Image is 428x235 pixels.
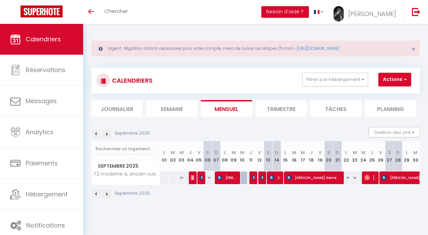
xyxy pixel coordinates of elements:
[299,141,307,171] th: 17
[414,149,418,156] abbr: M
[327,149,330,156] abbr: S
[273,141,281,171] th: 14
[191,171,194,184] span: [PERSON_NAME]
[364,171,376,184] span: [PERSON_NAME]
[302,73,368,86] button: Filtrer par hébergement
[26,221,65,230] span: Notifications
[91,41,420,56] div: Urgent : Migration Airbnb nécessaire pour votre compte, merci de suivre ces étapes (5 min) -
[189,149,192,156] abbr: J
[310,100,362,117] li: Tâches
[212,141,220,171] th: 07
[247,141,255,171] th: 11
[229,141,238,171] th: 09
[21,5,63,17] img: Super Booking
[240,149,244,156] abbr: M
[378,73,411,86] button: Actions
[180,149,184,156] abbr: M
[177,141,186,171] th: 03
[348,10,396,18] span: [PERSON_NAME]
[334,6,344,22] img: ...
[369,127,420,137] button: Gestion des prix
[350,171,359,184] div: 50
[115,190,150,197] p: Septembre 2025
[26,97,57,105] span: Messages
[281,141,290,171] th: 15
[290,141,298,171] th: 16
[203,171,212,184] div: 67
[359,141,368,171] th: 24
[301,149,305,156] abbr: M
[365,100,416,117] li: Planning
[203,141,212,171] th: 06
[252,171,255,184] span: [PERSON_NAME] [PERSON_NAME]
[345,149,347,156] abbr: L
[350,141,359,171] th: 23
[217,171,237,184] span: [PERSON_NAME]
[319,149,322,156] abbr: V
[267,149,270,156] abbr: S
[206,149,209,156] abbr: S
[195,141,203,171] th: 05
[412,8,420,16] img: logout
[402,141,411,171] th: 29
[92,161,160,171] span: Septembre 2025
[26,66,65,74] span: Réservations
[224,149,226,156] abbr: L
[324,141,333,171] th: 20
[163,149,165,156] abbr: L
[256,100,307,117] li: Trimestre
[260,171,263,184] span: [PERSON_NAME]
[333,141,342,171] th: 21
[361,149,365,156] abbr: M
[316,141,324,171] th: 19
[376,141,385,171] th: 26
[394,141,402,171] th: 28
[200,171,203,184] span: SARL MISTER COLIS 07
[26,35,61,43] span: Calendriers
[238,141,246,171] th: 10
[160,141,169,171] th: 01
[411,141,420,171] th: 30
[275,149,278,156] abbr: D
[115,130,150,137] p: Septembre 2025
[412,46,415,52] button: Close
[201,100,252,117] li: Mensuel
[406,149,408,156] abbr: L
[292,149,296,156] abbr: M
[26,190,68,198] span: Hébergement
[255,141,264,171] th: 12
[397,149,400,156] abbr: D
[171,149,175,156] abbr: M
[310,149,313,156] abbr: J
[95,143,156,155] input: Rechercher un logement...
[336,149,339,156] abbr: D
[307,141,316,171] th: 18
[264,141,272,171] th: 13
[286,171,340,184] span: [PERSON_NAME] Genre
[258,149,261,156] abbr: V
[249,149,252,156] abbr: J
[261,6,309,18] button: Besoin d'aide ?
[221,141,229,171] th: 08
[26,159,58,167] span: Paiements
[412,45,415,53] span: ×
[342,171,350,184] div: 50
[388,149,391,156] abbr: S
[186,141,194,171] th: 04
[26,128,53,136] span: Analytics
[285,149,287,156] abbr: L
[379,149,382,156] abbr: V
[368,141,376,171] th: 25
[297,45,339,51] a: [URL][DOMAIN_NAME]
[93,171,161,177] span: T2 moderne & ancien vue place – au cœur des vignes
[169,141,177,171] th: 02
[197,149,200,156] abbr: V
[146,100,197,117] li: Semaine
[91,100,143,117] li: Journalier
[177,171,186,184] div: 65
[215,149,218,156] abbr: D
[342,141,350,171] th: 22
[385,141,394,171] th: 27
[232,149,236,156] abbr: M
[269,171,280,184] span: CLEAN SPATI LINE SRL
